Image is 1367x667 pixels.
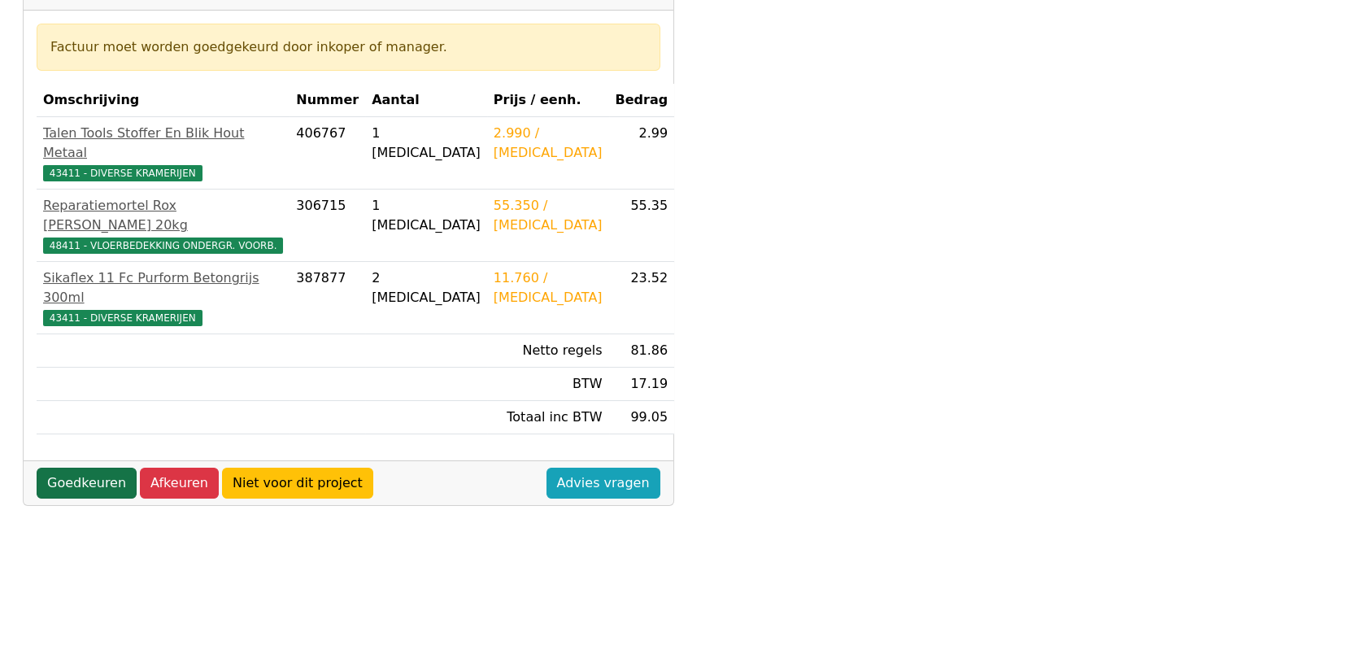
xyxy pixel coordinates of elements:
td: 17.19 [609,368,675,401]
a: Advies vragen [546,468,660,499]
div: 11.760 / [MEDICAL_DATA] [494,268,603,307]
th: Bedrag [609,84,675,117]
div: Factuur moet worden goedgekeurd door inkoper of manager. [50,37,646,57]
td: BTW [487,368,609,401]
span: 43411 - DIVERSE KRAMERIJEN [43,310,202,326]
a: Reparatiemortel Rox [PERSON_NAME] 20kg48411 - VLOERBEDEKKING ONDERGR. VOORB. [43,196,283,255]
th: Nummer [290,84,365,117]
div: 1 [MEDICAL_DATA] [372,196,481,235]
a: Niet voor dit project [222,468,373,499]
td: 387877 [290,262,365,334]
span: 43411 - DIVERSE KRAMERIJEN [43,165,202,181]
td: 23.52 [609,262,675,334]
a: Afkeuren [140,468,219,499]
th: Prijs / eenh. [487,84,609,117]
div: 55.350 / [MEDICAL_DATA] [494,196,603,235]
td: 306715 [290,190,365,262]
td: 55.35 [609,190,675,262]
div: Sikaflex 11 Fc Purform Betongrijs 300ml [43,268,283,307]
div: Reparatiemortel Rox [PERSON_NAME] 20kg [43,196,283,235]
td: Netto regels [487,334,609,368]
td: 406767 [290,117,365,190]
td: 99.05 [609,401,675,434]
div: 2.990 / [MEDICAL_DATA] [494,124,603,163]
a: Sikaflex 11 Fc Purform Betongrijs 300ml43411 - DIVERSE KRAMERIJEN [43,268,283,327]
td: 2.99 [609,117,675,190]
div: 2 [MEDICAL_DATA] [372,268,481,307]
div: Talen Tools Stoffer En Blik Hout Metaal [43,124,283,163]
span: 48411 - VLOERBEDEKKING ONDERGR. VOORB. [43,238,283,254]
div: 1 [MEDICAL_DATA] [372,124,481,163]
td: Totaal inc BTW [487,401,609,434]
th: Omschrijving [37,84,290,117]
a: Talen Tools Stoffer En Blik Hout Metaal43411 - DIVERSE KRAMERIJEN [43,124,283,182]
a: Goedkeuren [37,468,137,499]
th: Aantal [365,84,487,117]
td: 81.86 [609,334,675,368]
